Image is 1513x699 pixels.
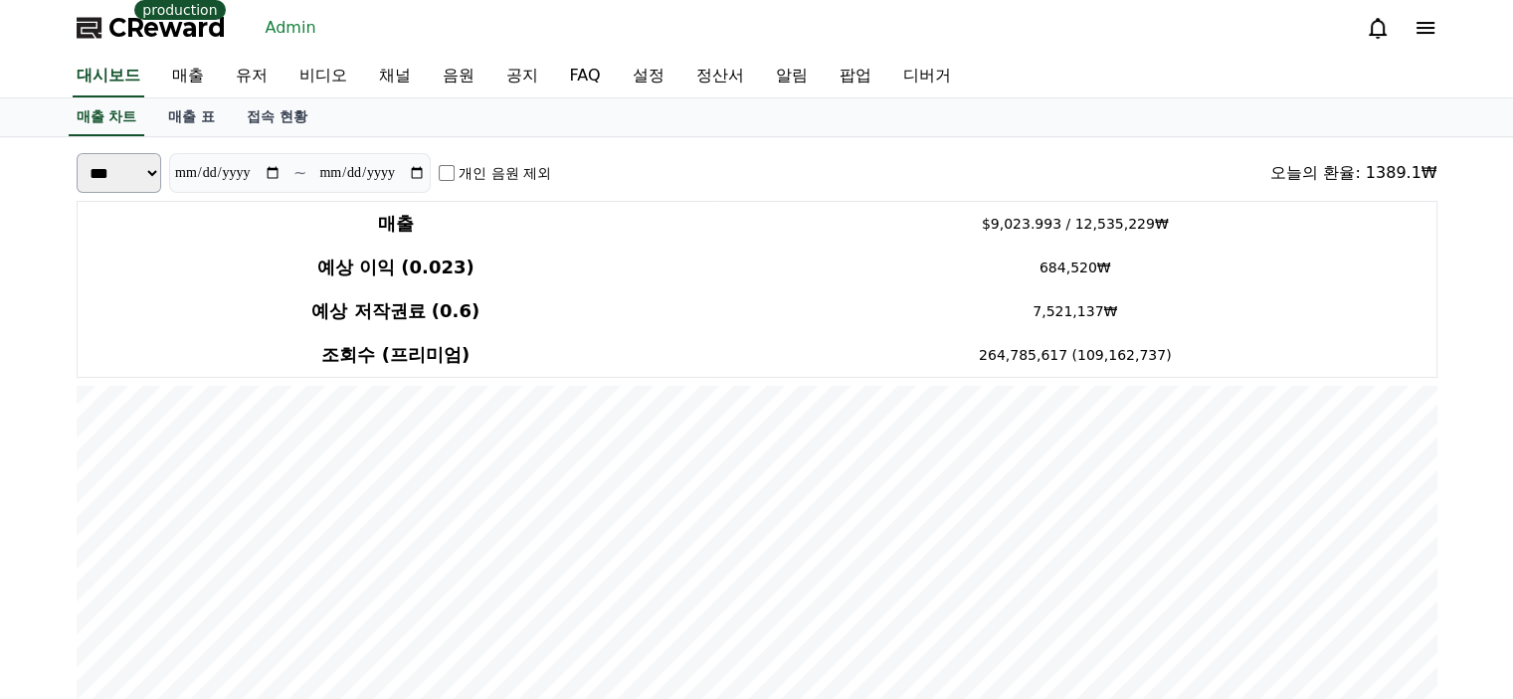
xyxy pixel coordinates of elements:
a: 접속 현황 [231,98,323,136]
td: 264,785,617 (109,162,737) [714,333,1436,378]
a: 매출 차트 [69,98,145,136]
h4: 매출 [86,210,706,238]
a: CReward [77,12,226,44]
span: Home [51,588,86,604]
a: 대시보드 [73,56,144,97]
a: Messages [131,558,257,608]
span: Messages [165,589,224,605]
a: 매출 [156,56,220,97]
p: ~ [293,161,306,185]
div: 오늘의 환율: 1389.1₩ [1270,161,1436,185]
td: 684,520₩ [714,246,1436,289]
a: Settings [257,558,382,608]
a: Admin [258,12,324,44]
h4: 조회수 (프리미엄) [86,341,706,369]
a: 설정 [617,56,680,97]
span: Settings [294,588,343,604]
a: 유저 [220,56,284,97]
a: 디버거 [887,56,967,97]
a: 채널 [363,56,427,97]
a: 정산서 [680,56,760,97]
h4: 예상 이익 (0.023) [86,254,706,281]
span: CReward [108,12,226,44]
a: FAQ [554,56,617,97]
a: 팝업 [824,56,887,97]
a: 음원 [427,56,490,97]
h4: 예상 저작권료 (0.6) [86,297,706,325]
td: 7,521,137₩ [714,289,1436,333]
a: 공지 [490,56,554,97]
label: 개인 음원 제외 [459,163,551,183]
a: 알림 [760,56,824,97]
a: 비디오 [284,56,363,97]
a: Home [6,558,131,608]
td: $9,023.993 / 12,535,229₩ [714,202,1436,247]
a: 매출 표 [152,98,231,136]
